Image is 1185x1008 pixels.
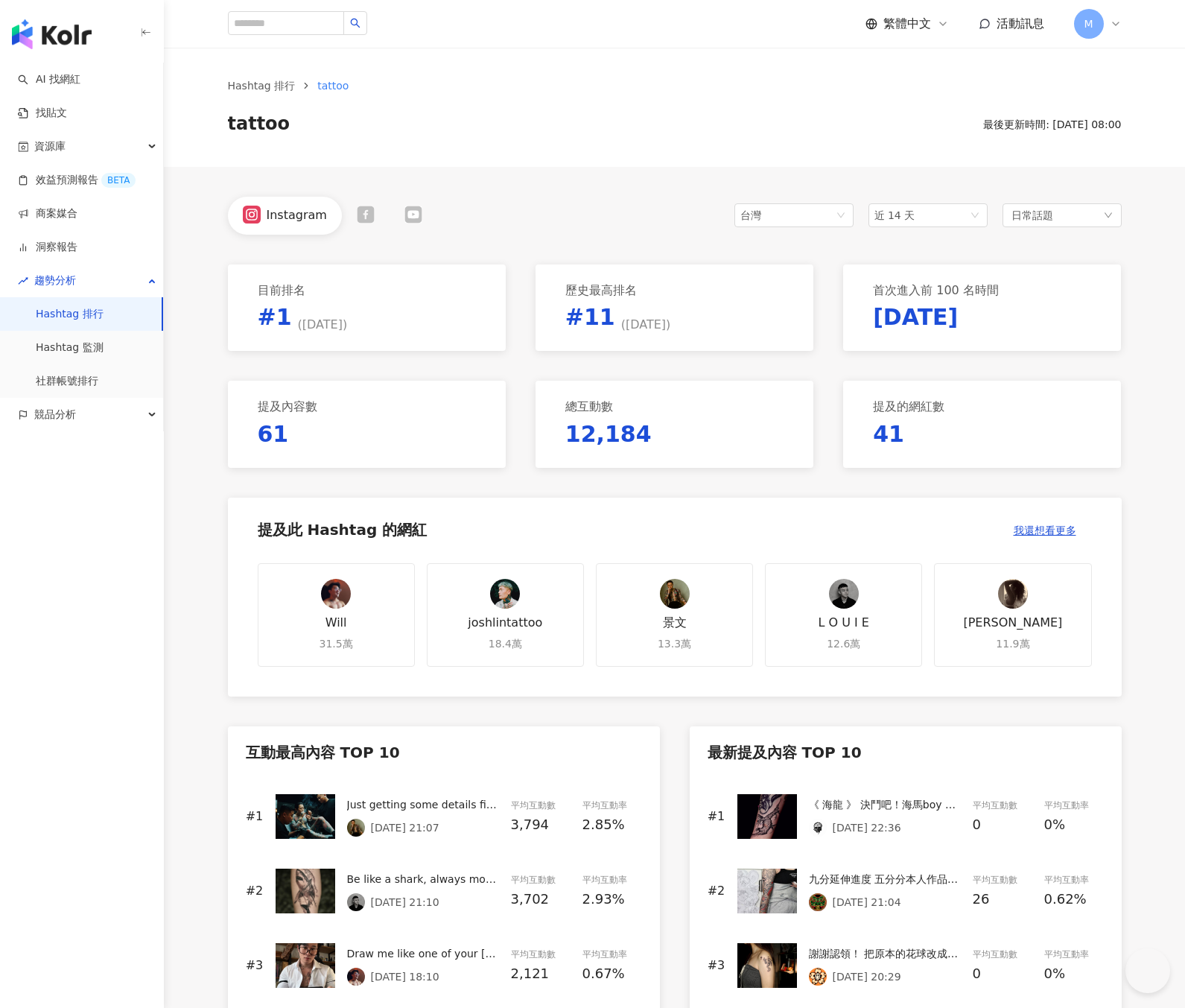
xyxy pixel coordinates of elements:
[833,822,901,834] p: [DATE] 22:36
[258,522,428,539] div: 提及此 Hashtag 的網紅
[998,516,1092,545] button: 我還想看更多
[708,957,725,974] p: #3
[12,19,92,49] img: logo
[809,945,961,962] div: 謝謝認領！ 把原本的花球改成客人想要的雪克杯 蠻可愛的！ 10月可以預約喔！羅志祥 — — 預約請加官方Line或私訊ig 官方Line ID / @401ggwhl — #刺青設計#黑白刺青#...
[18,173,136,188] a: 效益預測報告BETA
[565,302,671,333] p: #11
[765,563,922,668] a: KOL AvatarL O U I E12.6萬
[883,16,931,32] span: 繁體中文
[347,893,365,911] img: KOL Avatar
[973,966,981,981] span: 0
[1014,524,1076,536] span: 我還想看更多
[18,276,28,286] span: rise
[258,302,348,333] p: #1
[347,968,365,986] img: KOL Avatar
[997,16,1044,31] span: 活動訊息
[565,399,613,415] p: 總互動數
[963,615,1062,631] div: [PERSON_NAME]
[934,563,1091,668] a: KOL Avatar[PERSON_NAME]11.9萬
[18,72,80,87] a: searchAI 找網紅
[36,374,98,389] a: 社群帳號排行
[34,264,76,297] span: 趨勢分析
[1104,211,1113,220] span: down
[511,889,550,910] span: 3,702
[36,340,104,355] a: Hashtag 監測
[490,579,520,609] img: KOL Avatar
[809,893,827,911] img: KOL Avatar
[829,579,859,609] img: KOL Avatar
[225,77,299,94] a: Hashtag 排行
[1011,207,1053,224] span: 日常話題
[246,957,264,974] p: #3
[874,209,915,221] span: 近 14 天
[1044,814,1066,835] span: 0%
[246,883,264,899] p: #2
[1044,948,1104,962] div: 平均互動率
[246,808,264,825] p: #1
[973,891,990,907] span: 26
[660,579,690,609] img: KOL Avatar
[809,871,961,887] div: 九分延伸進度 五分分本人作品 徵模特兒中 甜甜價～ 有興趣歡迎私訊詢問✨ ✨包手包腳包全身✨ ✨來找一角準沒錯✨ 9.0月歡迎預約 ✨價錢超甜✨ ✨本店有 ✨LINE PAY ✨零卡分期 ✨歡迎...
[1044,799,1104,813] div: 平均互動率
[973,948,1032,962] div: 平均互動數
[809,796,961,813] div: 《 海龍 》 決鬥吧！海馬boy No.95 海龍 感謝客人信任🐻‍❄️ 開放認領 - 歡迎私訊討論 🖤 累積作品 - 價格皆有優惠 🌚 @june_tattooo 可以找到我😉 #tattoo...
[18,240,77,255] a: 洞察報告
[565,282,637,299] p: 歷史最高排名
[276,943,335,988] img: Draw me like one of your French girls . . . #tattoo #booktok #tattedmen
[740,204,789,226] div: 台灣
[565,419,652,450] p: 12,184
[34,130,66,163] span: 資源庫
[347,945,499,962] div: Draw me like one of your French girls . . . #tattoo #booktok #tattedmen
[663,615,687,631] div: 景文
[371,971,439,983] p: [DATE] 18:10
[833,971,901,983] p: [DATE] 20:29
[582,948,642,962] div: 平均互動率
[809,945,961,962] div: 謝謝認領！ 把原本的花球改成客人想要的雪克杯 蠻可愛的！ 10月可以預約喔！[PERSON_NAME]— — 預約請加官方Line或私訊ig 官方Line ID / @401ggwhl — #刺...
[347,796,499,813] div: Just getting some details fixed. #tattoo #tattoolife #tattooartist #tattooconvention
[317,80,349,92] span: tattoo
[321,579,351,609] img: KOL Avatar
[873,419,904,450] p: 41
[737,943,797,988] img: 謝謝認領！ 把原本的花球改成客人想要的雪克杯 蠻可愛的！ 10月可以預約喔！羅志祥 — — 預約請加官方Line或私訊ig 官方Line ID / @401ggwhl — #刺青設計#黑白刺青#...
[258,282,305,299] p: 目前排名
[511,814,550,835] span: 3,794
[819,615,869,631] div: L O U I E
[737,794,797,839] img: 《 海龍 》 決鬥吧！海馬boy No.95 海龍 感謝客人信任🐻‍❄️ 開放認領 - 歡迎私訊討論 🖤 累積作品 - 價格皆有優惠 🌚 @june_tattooo 可以找到我😉 #tattoo...
[228,112,290,137] span: tattoo
[258,419,289,450] p: 61
[347,871,499,887] div: Be like a shark, always moving forward. . . . #tattoo #realistic #fineart
[427,563,584,668] a: KOL Avatarjoshlintattoo18.4萬
[350,18,360,28] span: search
[582,889,625,910] span: 2.93%
[809,968,827,986] img: KOL Avatar
[582,873,642,887] div: 平均互動率
[973,817,981,832] span: 0
[873,302,958,333] p: [DATE]
[621,317,671,333] span: ( [DATE] )
[258,399,317,415] p: 提及內容數
[1044,873,1104,887] div: 平均互動率
[371,822,439,834] p: [DATE] 21:07
[347,819,365,837] img: KOL Avatar
[347,945,499,962] div: Draw me like one of your [DEMOGRAPHIC_DATA] girls . . . #tattoo #booktok #tattedmen
[658,637,691,652] div: 13.3萬
[582,814,625,835] span: 2.85%
[34,398,76,431] span: 競品分析
[276,794,335,839] img: Just getting some details fixed. #tattoo #tattoolife #tattooartist #tattooconvention
[973,873,1032,887] div: 平均互動數
[511,873,571,887] div: 平均互動數
[298,317,348,333] span: ( [DATE] )
[582,963,625,984] span: 0.67%
[1044,889,1087,910] span: 0.62%
[511,799,571,813] div: 平均互動數
[1084,16,1093,32] span: M
[833,896,901,908] p: [DATE] 21:04
[18,206,77,221] a: 商案媒合
[582,799,642,813] div: 平均互動率
[1125,948,1170,993] iframe: Help Scout Beacon - Open
[258,563,415,668] a: KOL AvatarWill31.5萬
[246,744,642,761] div: 互動最高內容 TOP 10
